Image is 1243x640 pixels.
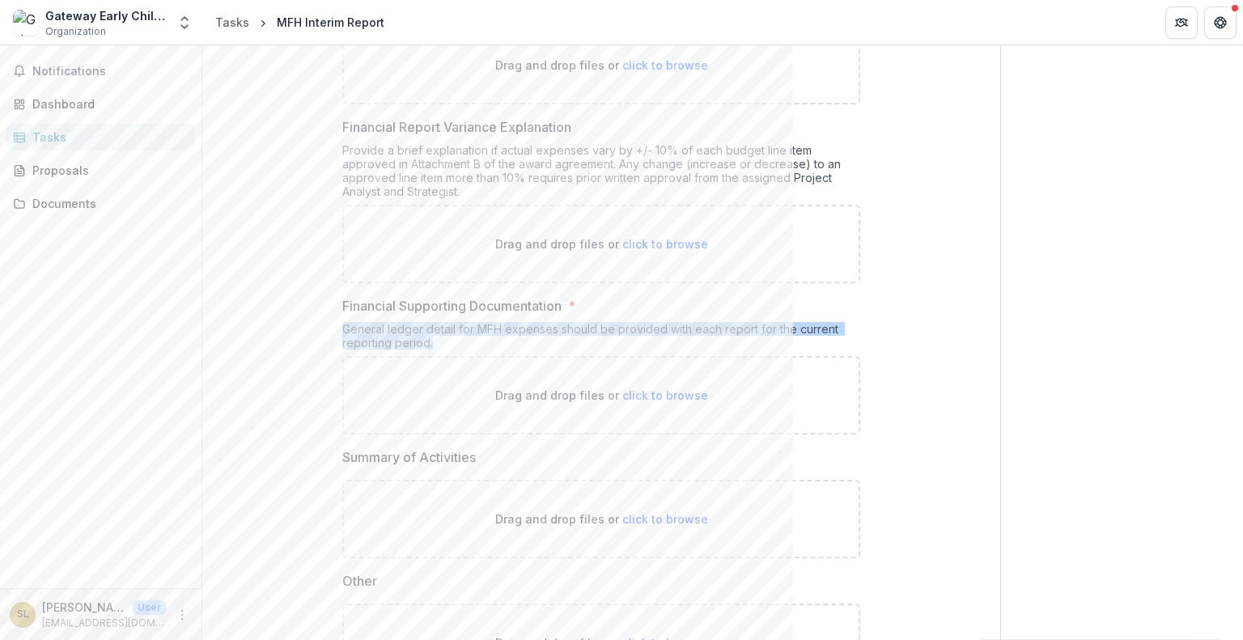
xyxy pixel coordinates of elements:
[342,143,860,205] div: Provide a brief explanation if actual expenses vary by +/- 10% of each budget line item approved ...
[17,609,29,620] div: Steffani Lautenschlager
[172,605,192,625] button: More
[622,237,708,251] span: click to browse
[1165,6,1198,39] button: Partners
[342,296,562,316] p: Financial Supporting Documentation
[173,6,196,39] button: Open entity switcher
[495,387,708,404] p: Drag and drop files or
[32,162,182,179] div: Proposals
[6,58,195,84] button: Notifications
[1204,6,1237,39] button: Get Help
[342,322,860,356] div: General ledger detail for MFH expenses should be provided with each report for the current report...
[622,512,708,526] span: click to browse
[42,616,166,630] p: [EMAIL_ADDRESS][DOMAIN_NAME]
[32,65,189,78] span: Notifications
[495,511,708,528] p: Drag and drop files or
[32,195,182,212] div: Documents
[13,10,39,36] img: Gateway Early Childhood Alliance
[133,600,166,615] p: User
[277,14,384,31] div: MFH Interim Report
[342,571,377,591] p: Other
[42,599,126,616] p: [PERSON_NAME]
[32,129,182,146] div: Tasks
[622,388,708,402] span: click to browse
[342,117,571,137] p: Financial Report Variance Explanation
[209,11,391,34] nav: breadcrumb
[6,124,195,150] a: Tasks
[6,91,195,117] a: Dashboard
[622,58,708,72] span: click to browse
[495,235,708,252] p: Drag and drop files or
[342,447,476,467] p: Summary of Activities
[495,57,708,74] p: Drag and drop files or
[209,11,256,34] a: Tasks
[6,157,195,184] a: Proposals
[6,190,195,217] a: Documents
[45,7,167,24] div: Gateway Early Childhood Alliance
[215,14,249,31] div: Tasks
[32,95,182,112] div: Dashboard
[45,24,106,39] span: Organization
